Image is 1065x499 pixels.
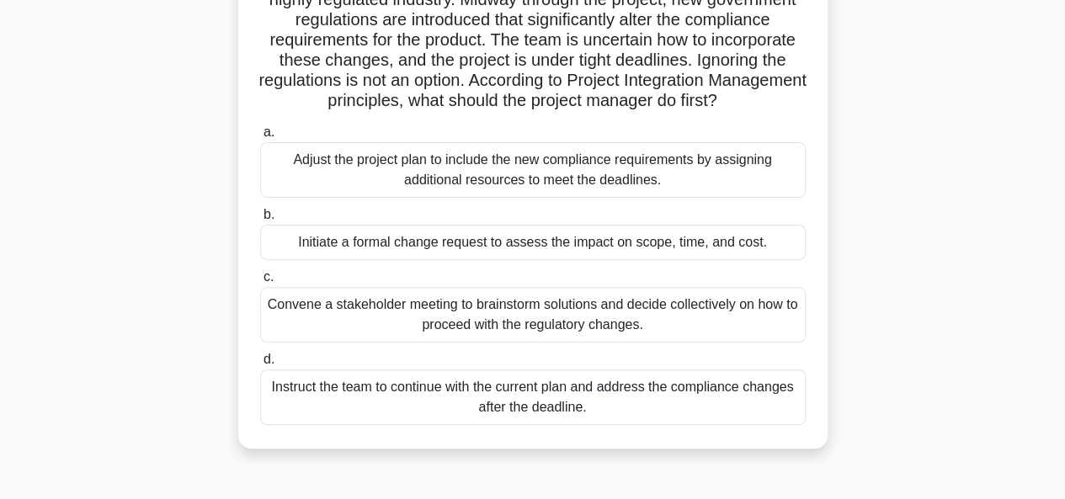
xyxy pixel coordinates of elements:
[264,269,274,284] span: c.
[264,125,274,139] span: a.
[264,352,274,366] span: d.
[260,369,806,425] div: Instruct the team to continue with the current plan and address the compliance changes after the ...
[260,225,806,260] div: Initiate a formal change request to assess the impact on scope, time, and cost.
[260,142,806,198] div: Adjust the project plan to include the new compliance requirements by assigning additional resour...
[264,207,274,221] span: b.
[260,287,806,342] div: Convene a stakeholder meeting to brainstorm solutions and decide collectively on how to proceed w...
